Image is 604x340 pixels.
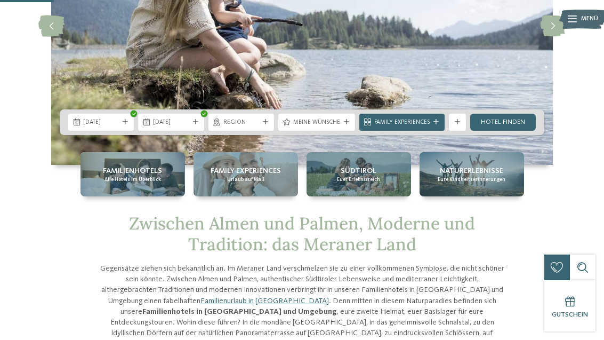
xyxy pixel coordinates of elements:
span: Region [223,118,259,127]
span: [DATE] [83,118,119,127]
a: Familienhotels in Meran – Abwechslung pur! Family Experiences Urlaub auf Maß [194,152,298,196]
span: Naturerlebnisse [440,165,503,176]
span: Zwischen Almen und Palmen, Moderne und Tradition: das Meraner Land [129,212,475,255]
a: Familienhotels in Meran – Abwechslung pur! Familienhotels Alle Hotels im Überblick [80,152,185,196]
a: Familienhotels in Meran – Abwechslung pur! Naturerlebnisse Eure Kindheitserinnerungen [420,152,524,196]
span: Family Experiences [374,118,430,127]
span: Meine Wünsche [293,118,340,127]
span: Euer Erlebnisreich [337,176,380,183]
span: Eure Kindheitserinnerungen [438,176,505,183]
span: [DATE] [153,118,189,127]
span: Family Experiences [211,165,281,176]
span: Südtirol [341,165,376,176]
a: Familienhotels in Meran – Abwechslung pur! Südtirol Euer Erlebnisreich [307,152,411,196]
span: Alle Hotels im Überblick [104,176,161,183]
a: Hotel finden [470,114,536,131]
a: Familienurlaub in [GEOGRAPHIC_DATA] [200,297,329,305]
span: Familienhotels [103,165,162,176]
strong: Familienhotels in [GEOGRAPHIC_DATA] und Umgebung [142,308,337,315]
a: Gutschein [544,280,595,331]
span: Gutschein [552,311,588,318]
span: Urlaub auf Maß [227,176,264,183]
